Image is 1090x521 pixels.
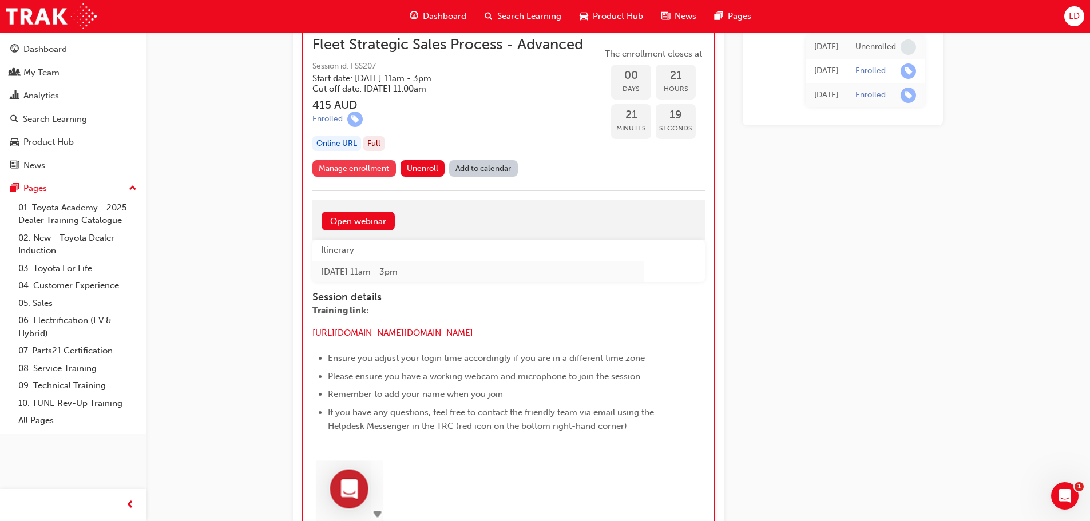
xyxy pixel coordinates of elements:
[126,498,134,512] span: prev-icon
[328,407,656,431] span: If you have any questions, feel free to contact the friendly team via email using the Helpdesk Me...
[475,5,570,28] a: search-iconSearch Learning
[10,114,18,125] span: search-icon
[814,89,838,102] div: Tue Jun 10 2025 12:54:34 GMT+1000 (Australian Eastern Standard Time)
[312,114,343,125] div: Enrolled
[10,68,19,78] span: people-icon
[23,136,74,149] div: Product Hub
[593,10,643,23] span: Product Hub
[312,83,565,94] h5: Cut off date: [DATE] 11:00am
[728,10,751,23] span: Pages
[855,42,896,53] div: Unenrolled
[312,73,565,83] h5: Start date: [DATE] 11am - 3pm
[675,10,696,23] span: News
[407,164,438,173] span: Unenroll
[602,47,705,61] span: The enrollment closes at
[6,3,97,29] img: Trak
[656,69,696,82] span: 21
[1051,482,1079,510] iframe: Intercom live chat
[328,371,640,381] span: Please ensure you have a working webcam and microphone to join the session
[1075,482,1084,491] span: 1
[14,312,141,342] a: 06. Electrification (EV & Hybrid)
[328,353,645,363] span: Ensure you adjust your login time accordingly if you are in a different time zone
[129,181,137,196] span: up-icon
[23,159,45,172] div: News
[1064,6,1084,26] button: LD
[485,9,493,23] span: search-icon
[312,38,705,182] button: Fleet Strategic Sales Process - AdvancedSession id: FSS207Start date: [DATE] 11am - 3pm Cut off d...
[312,305,369,316] span: Training link:
[449,160,518,177] a: Add to calendar
[1069,10,1080,23] span: LD
[661,9,670,23] span: news-icon
[611,109,651,122] span: 21
[401,5,475,28] a: guage-iconDashboard
[14,277,141,295] a: 04. Customer Experience
[23,182,47,195] div: Pages
[611,69,651,82] span: 00
[14,377,141,395] a: 09. Technical Training
[570,5,652,28] a: car-iconProduct Hub
[312,261,644,282] td: [DATE] 11am - 3pm
[814,65,838,78] div: Tue Jun 10 2025 14:39:33 GMT+1000 (Australian Eastern Standard Time)
[10,161,19,171] span: news-icon
[312,328,473,338] a: [URL][DOMAIN_NAME][DOMAIN_NAME]
[14,342,141,360] a: 07. Parts21 Certification
[312,136,361,152] div: Online URL
[347,112,363,127] span: learningRecordVerb_ENROLL-icon
[328,389,503,399] span: Remember to add your name when you join
[312,38,583,51] span: Fleet Strategic Sales Process - Advanced
[363,136,385,152] div: Full
[580,9,588,23] span: car-icon
[312,240,644,261] th: Itinerary
[497,10,561,23] span: Search Learning
[14,199,141,229] a: 01. Toyota Academy - 2025 Dealer Training Catalogue
[5,39,141,60] a: Dashboard
[10,91,19,101] span: chart-icon
[5,155,141,176] a: News
[14,229,141,260] a: 02. New - Toyota Dealer Induction
[611,122,651,135] span: Minutes
[23,113,87,126] div: Search Learning
[10,184,19,194] span: pages-icon
[14,295,141,312] a: 05. Sales
[5,178,141,199] button: Pages
[322,212,395,230] a: Open webinar
[410,9,418,23] span: guage-icon
[23,66,60,79] div: My Team
[705,5,760,28] a: pages-iconPages
[901,88,916,103] span: learningRecordVerb_ENROLL-icon
[312,160,396,177] a: Manage enrollment
[901,39,916,55] span: learningRecordVerb_NONE-icon
[715,9,723,23] span: pages-icon
[10,137,19,148] span: car-icon
[652,5,705,28] a: news-iconNews
[814,41,838,54] div: Tue Jun 10 2025 14:39:44 GMT+1000 (Australian Eastern Standard Time)
[611,82,651,96] span: Days
[23,43,67,56] div: Dashboard
[14,260,141,277] a: 03. Toyota For Life
[14,360,141,377] a: 08. Service Training
[14,412,141,429] a: All Pages
[312,60,583,73] span: Session id: FSS207
[5,62,141,83] a: My Team
[401,160,445,177] button: Unenroll
[5,109,141,130] a: Search Learning
[5,132,141,153] a: Product Hub
[656,82,696,96] span: Hours
[901,63,916,79] span: learningRecordVerb_ENROLL-icon
[10,45,19,55] span: guage-icon
[14,395,141,412] a: 10. TUNE Rev-Up Training
[423,10,466,23] span: Dashboard
[855,66,886,77] div: Enrolled
[855,90,886,101] div: Enrolled
[5,85,141,106] a: Analytics
[656,109,696,122] span: 19
[656,122,696,135] span: Seconds
[23,89,59,102] div: Analytics
[312,98,583,112] h3: 415 AUD
[312,291,684,304] h4: Session details
[5,37,141,178] button: DashboardMy TeamAnalyticsSearch LearningProduct HubNews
